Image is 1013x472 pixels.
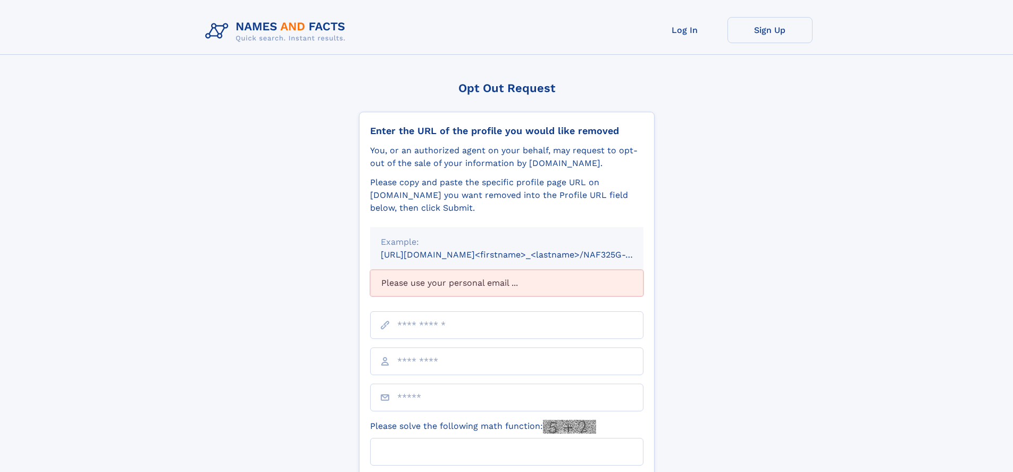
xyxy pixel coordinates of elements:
div: Please copy and paste the specific profile page URL on [DOMAIN_NAME] you want removed into the Pr... [370,176,643,214]
a: Log In [642,17,727,43]
small: [URL][DOMAIN_NAME]<firstname>_<lastname>/NAF325G-xxxxxxxx [381,250,664,260]
div: Example: [381,236,633,249]
div: You, or an authorized agent on your behalf, may request to opt-out of the sale of your informatio... [370,144,643,170]
div: Opt Out Request [359,81,655,95]
div: Please use your personal email ... [370,270,643,296]
label: Please solve the following math function: [370,420,596,434]
a: Sign Up [727,17,813,43]
div: Enter the URL of the profile you would like removed [370,125,643,137]
img: Logo Names and Facts [201,17,354,46]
